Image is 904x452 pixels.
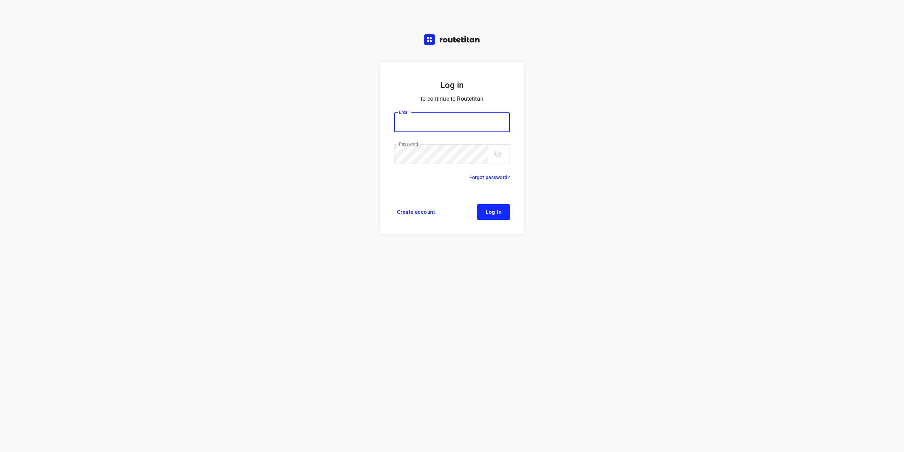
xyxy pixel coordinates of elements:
[491,147,505,161] button: toggle password visibility
[469,173,510,182] a: Forgot password?
[486,209,501,215] span: Log in
[397,209,435,215] span: Create account
[394,79,510,91] h5: Log in
[424,34,480,47] a: Routetitan
[394,94,510,104] p: to continue to Routetitan
[424,34,480,45] img: Routetitan
[477,204,510,220] button: Log in
[394,204,438,220] a: Create account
